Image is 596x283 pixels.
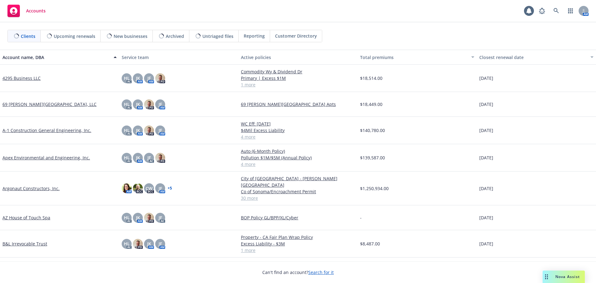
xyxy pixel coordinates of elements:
a: Switch app [564,5,577,17]
span: Untriaged files [202,33,233,39]
div: Drag to move [543,271,550,283]
span: $18,514.00 [360,75,382,81]
span: [DATE] [479,240,493,247]
span: JF [159,240,162,247]
a: 4 more [241,161,355,167]
a: Report a Bug [536,5,548,17]
span: [DATE] [479,101,493,107]
span: JF [159,185,162,192]
a: B&L Irrevocable Trust [2,240,47,247]
button: Service team [119,50,238,65]
span: Customer Directory [275,33,317,39]
span: JK [136,101,140,107]
button: Total premiums [358,50,477,65]
span: - [360,214,362,221]
a: Commodity Wy & Dividend Dr [241,68,355,75]
a: BOP Policy GL/BPP/XL/Cyber [241,214,355,221]
span: New businesses [114,33,147,39]
span: JK [136,75,140,81]
a: 1 more [241,247,355,253]
div: Closest renewal date [479,54,587,61]
span: [DATE] [479,154,493,161]
div: Total premiums [360,54,467,61]
span: Archived [166,33,184,39]
span: JK [136,214,140,221]
a: Apex Environmental and Engineering, Inc. [2,154,90,161]
span: Accounts [26,8,46,13]
a: Auto (6-Month Policy) [241,148,355,154]
img: photo [155,153,165,163]
a: Accounts [5,2,48,20]
span: JF [147,154,151,161]
span: JF [159,101,162,107]
img: photo [144,213,154,223]
span: Reporting [244,33,265,39]
span: [DATE] [479,214,493,221]
a: Property - CA Fair Plan Wrap Policy [241,234,355,240]
span: JK [147,240,151,247]
span: JF [159,214,162,221]
span: HL [124,75,130,81]
span: JF [147,75,151,81]
span: JK [136,127,140,134]
button: Nova Assist [543,271,585,283]
div: Active policies [241,54,355,61]
span: Upcoming renewals [54,33,95,39]
div: Account name, DBA [2,54,110,61]
span: $18,449.00 [360,101,382,107]
a: 30 more [241,195,355,201]
a: Search [550,5,562,17]
a: Search for it [308,269,334,275]
span: Clients [21,33,35,39]
img: photo [133,183,143,193]
a: WC Eff: [DATE] [241,121,355,127]
a: Primary | Excess $1M [241,75,355,81]
span: $1,250,934.00 [360,185,389,192]
a: A-1 Construction General Engineering, Inc. [2,127,91,134]
span: $140,780.00 [360,127,385,134]
span: HL [124,214,130,221]
img: photo [144,99,154,109]
span: [DATE] [479,127,493,134]
img: photo [133,239,143,249]
div: Service team [122,54,236,61]
span: $8,487.00 [360,240,380,247]
span: Nova Assist [555,274,580,279]
button: Closest renewal date [477,50,596,65]
a: $4Mil Excess Liability [241,127,355,134]
span: HL [124,240,130,247]
span: Can't find an account? [262,269,334,276]
a: Excess Liability - $3M [241,240,355,247]
span: [DATE] [479,185,493,192]
span: JF [159,127,162,134]
a: City of [GEOGRAPHIC_DATA] - [PERSON_NAME] [GEOGRAPHIC_DATA] [241,175,355,188]
button: Active policies [238,50,358,65]
a: AZ House of Touch Spa [2,214,50,221]
span: [DATE] [479,75,493,81]
a: 1 more [241,81,355,88]
a: Argonaut Constructors, Inc. [2,185,60,192]
a: Pollution $1M/$5M (Annual Policy) [241,154,355,161]
span: HL [124,127,130,134]
a: 69 [PERSON_NAME][GEOGRAPHIC_DATA], LLC [2,101,97,107]
a: Co of Sonoma/Encroachment Permit [241,188,355,195]
img: photo [155,73,165,83]
a: + 5 [168,186,172,190]
img: photo [122,183,132,193]
a: 69 [PERSON_NAME][GEOGRAPHIC_DATA] Apts [241,101,355,107]
span: $139,587.00 [360,154,385,161]
img: photo [144,126,154,135]
span: CW [146,185,152,192]
a: 4 more [241,134,355,140]
a: 4295 Business LLC [2,75,41,81]
span: HL [124,154,130,161]
span: JK [136,154,140,161]
span: HL [124,101,130,107]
